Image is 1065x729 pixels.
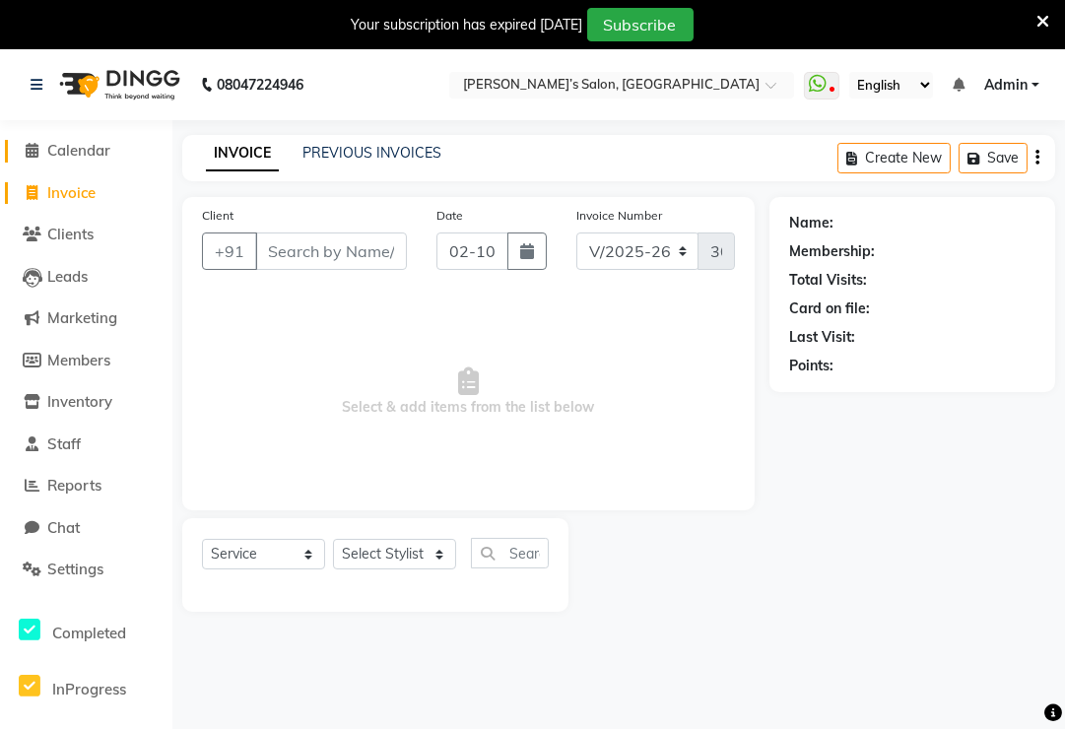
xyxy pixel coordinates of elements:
[789,270,867,291] div: Total Visits:
[5,307,167,330] a: Marketing
[789,241,875,262] div: Membership:
[52,680,126,698] span: InProgress
[47,183,96,202] span: Invoice
[202,232,257,270] button: +91
[789,356,833,376] div: Points:
[302,144,441,162] a: PREVIOUS INVOICES
[47,392,112,411] span: Inventory
[206,136,279,171] a: INVOICE
[5,475,167,497] a: Reports
[789,213,833,233] div: Name:
[5,350,167,372] a: Members
[789,327,855,348] div: Last Visit:
[50,57,185,112] img: logo
[52,624,126,642] span: Completed
[47,308,117,327] span: Marketing
[47,434,81,453] span: Staff
[587,8,694,41] button: Subscribe
[471,538,549,568] input: Search or Scan
[255,232,407,270] input: Search by Name/Mobile/Email/Code
[202,207,233,225] label: Client
[576,207,662,225] label: Invoice Number
[47,267,88,286] span: Leads
[202,294,735,491] span: Select & add items from the list below
[984,75,1028,96] span: Admin
[5,517,167,540] a: Chat
[47,225,94,243] span: Clients
[5,391,167,414] a: Inventory
[5,559,167,581] a: Settings
[217,57,303,112] b: 08047224946
[352,15,583,35] div: Your subscription has expired [DATE]
[5,266,167,289] a: Leads
[5,224,167,246] a: Clients
[47,560,103,578] span: Settings
[47,351,110,369] span: Members
[47,476,101,495] span: Reports
[959,143,1028,173] button: Save
[5,433,167,456] a: Staff
[5,140,167,163] a: Calendar
[5,182,167,205] a: Invoice
[837,143,951,173] button: Create New
[436,207,463,225] label: Date
[789,298,870,319] div: Card on file:
[47,518,80,537] span: Chat
[47,141,110,160] span: Calendar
